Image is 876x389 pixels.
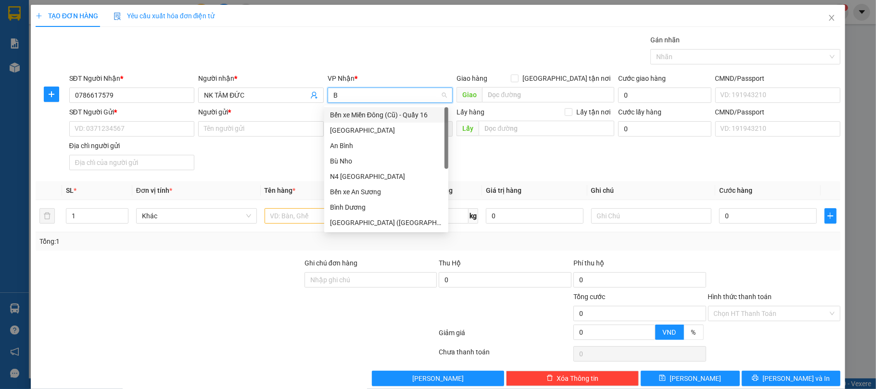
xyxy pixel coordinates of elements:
div: Bến xe An Sương [324,184,448,200]
div: Bù Nho [330,156,443,166]
span: Lấy hàng [457,108,484,116]
span: Giao [457,87,482,102]
span: Lấy tận nơi [572,107,614,117]
span: Thu Hộ [439,259,461,267]
span: TẠO ĐƠN HÀNG [36,12,98,20]
div: Phước Bình [324,123,448,138]
input: Địa chỉ của người gửi [69,155,195,170]
span: kg [469,208,478,224]
div: Phí thu hộ [573,258,706,272]
button: plus [44,87,59,102]
div: [GEOGRAPHIC_DATA] [330,125,443,136]
span: plus [825,212,837,220]
button: plus [825,208,837,224]
div: SĐT Người Gửi [69,107,195,117]
input: VD: Bàn, Ghế [265,208,385,224]
label: Cước lấy hàng [618,108,661,116]
input: 0 [486,208,583,224]
div: CMND/Passport [715,73,841,84]
span: VP Nhận [328,75,355,82]
div: Bến xe An Sương [330,187,443,197]
span: delete [546,375,553,382]
input: Cước lấy hàng [618,121,711,137]
input: Ghi Chú [591,208,712,224]
span: [PERSON_NAME] [412,373,464,384]
span: Giao hàng [457,75,487,82]
button: [PERSON_NAME] [372,371,505,386]
span: printer [752,375,759,382]
img: icon [114,13,121,20]
span: VND [663,328,676,336]
button: printer[PERSON_NAME] và In [742,371,841,386]
span: Lấy [457,121,479,136]
div: Người gửi [198,107,324,117]
span: [PERSON_NAME] [670,373,721,384]
div: [GEOGRAPHIC_DATA] ([GEOGRAPHIC_DATA]) [330,217,443,228]
button: delete [39,208,55,224]
button: deleteXóa Thông tin [506,371,639,386]
div: Bến xe Miền Đông (Cũ) - Quầy 16 [330,110,443,120]
label: Cước giao hàng [618,75,666,82]
label: Hình thức thanh toán [708,293,772,301]
span: SL [66,187,74,194]
div: Tổng: 1 [39,236,339,247]
label: Ghi chú đơn hàng [305,259,357,267]
input: Cước giao hàng [618,88,711,103]
input: Ghi chú đơn hàng [305,272,437,288]
div: An Bình [330,140,443,151]
span: Tên hàng [265,187,296,194]
input: Dọc đường [482,87,614,102]
div: Giảm giá [438,327,572,344]
div: N4 [GEOGRAPHIC_DATA] [330,171,443,182]
span: Cước hàng [719,187,752,194]
div: Bù Nho [324,153,448,169]
label: Gán nhãn [650,36,680,44]
span: Yêu cầu xuất hóa đơn điện tử [114,12,215,20]
div: SĐT Người Nhận [69,73,195,84]
div: Phát Lộc (Bình Thạnh) [324,215,448,230]
div: Bình Dương [324,200,448,215]
span: user-add [310,91,318,99]
span: Giá trị hàng [486,187,521,194]
span: plus [36,13,42,19]
span: close [828,14,836,22]
button: save[PERSON_NAME] [641,371,740,386]
span: [PERSON_NAME] và In [762,373,830,384]
span: Đơn vị tính [136,187,172,194]
button: Close [818,5,845,32]
span: Xóa Thông tin [557,373,599,384]
span: [GEOGRAPHIC_DATA] tận nơi [519,73,614,84]
span: % [691,328,696,336]
span: Khác [142,209,251,223]
div: CMND/Passport [715,107,841,117]
div: N4 Bình Phước [324,169,448,184]
div: Địa chỉ người gửi [69,140,195,151]
span: Tổng cước [573,293,605,301]
th: Ghi chú [587,181,716,200]
div: An Bình [324,138,448,153]
span: plus [44,90,59,98]
div: Người nhận [198,73,324,84]
input: Dọc đường [479,121,614,136]
span: save [659,375,666,382]
div: Chưa thanh toán [438,347,572,364]
div: Bến xe Miền Đông (Cũ) - Quầy 16 [324,107,448,123]
div: Bình Dương [330,202,443,213]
